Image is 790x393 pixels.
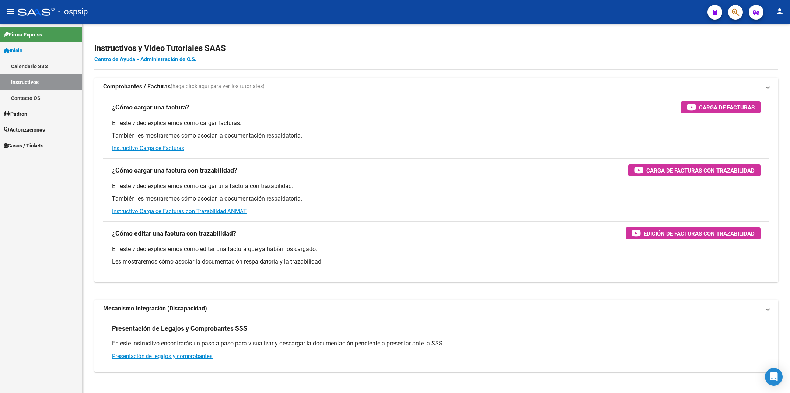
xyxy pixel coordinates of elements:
[94,300,778,317] mat-expansion-panel-header: Mecanismo Integración (Discapacidad)
[94,317,778,372] div: Mecanismo Integración (Discapacidad)
[58,4,88,20] span: - ospsip
[103,305,207,313] strong: Mecanismo Integración (Discapacidad)
[626,227,761,239] button: Edición de Facturas con Trazabilidad
[112,258,761,266] p: Les mostraremos cómo asociar la documentación respaldatoria y la trazabilidad.
[112,145,184,152] a: Instructivo Carga de Facturas
[112,208,247,215] a: Instructivo Carga de Facturas con Trazabilidad ANMAT
[94,56,196,63] a: Centro de Ayuda - Administración de O.S.
[4,110,27,118] span: Padrón
[112,228,236,239] h3: ¿Cómo editar una factura con trazabilidad?
[94,78,778,95] mat-expansion-panel-header: Comprobantes / Facturas(haga click aquí para ver los tutoriales)
[644,229,755,238] span: Edición de Facturas con Trazabilidad
[94,41,778,55] h2: Instructivos y Video Tutoriales SAAS
[171,83,265,91] span: (haga click aquí para ver los tutoriales)
[765,368,783,386] div: Open Intercom Messenger
[4,46,22,55] span: Inicio
[775,7,784,16] mat-icon: person
[112,182,761,190] p: En este video explicaremos cómo cargar una factura con trazabilidad.
[112,340,761,348] p: En este instructivo encontrarás un paso a paso para visualizar y descargar la documentación pendi...
[112,132,761,140] p: También les mostraremos cómo asociar la documentación respaldatoria.
[646,166,755,175] span: Carga de Facturas con Trazabilidad
[112,195,761,203] p: También les mostraremos cómo asociar la documentación respaldatoria.
[4,31,42,39] span: Firma Express
[112,119,761,127] p: En este video explicaremos cómo cargar facturas.
[681,101,761,113] button: Carga de Facturas
[6,7,15,16] mat-icon: menu
[112,165,237,175] h3: ¿Cómo cargar una factura con trazabilidad?
[103,83,171,91] strong: Comprobantes / Facturas
[112,353,213,359] a: Presentación de legajos y comprobantes
[4,126,45,134] span: Autorizaciones
[112,323,247,334] h3: Presentación de Legajos y Comprobantes SSS
[699,103,755,112] span: Carga de Facturas
[112,102,189,112] h3: ¿Cómo cargar una factura?
[628,164,761,176] button: Carga de Facturas con Trazabilidad
[112,245,761,253] p: En este video explicaremos cómo editar una factura que ya habíamos cargado.
[4,142,43,150] span: Casos / Tickets
[94,95,778,282] div: Comprobantes / Facturas(haga click aquí para ver los tutoriales)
